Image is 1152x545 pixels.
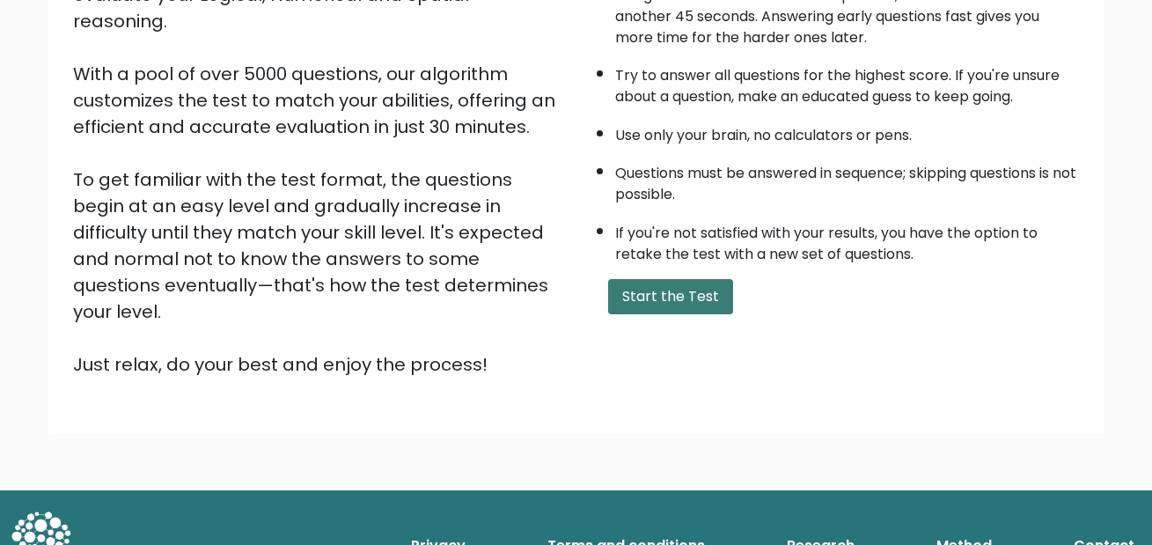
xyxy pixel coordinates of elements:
li: Use only your brain, no calculators or pens. [615,116,1080,146]
li: Try to answer all questions for the highest score. If you're unsure about a question, make an edu... [615,56,1080,107]
li: If you're not satisfied with your results, you have the option to retake the test with a new set ... [615,214,1080,265]
button: Start the Test [608,279,733,314]
li: Questions must be answered in sequence; skipping questions is not possible. [615,154,1080,205]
